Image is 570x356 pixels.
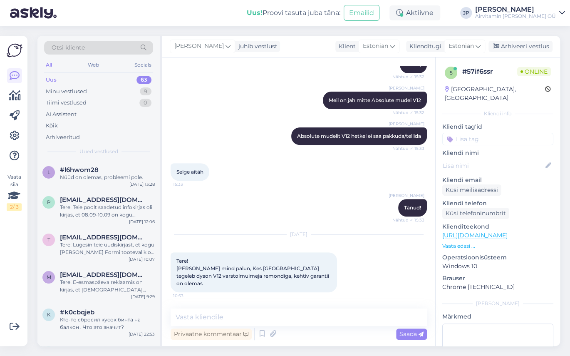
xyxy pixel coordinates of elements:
[389,5,440,20] div: Aktiivne
[47,274,51,280] span: m
[442,199,553,208] p: Kliendi telefon
[129,256,155,262] div: [DATE] 10:07
[46,76,57,84] div: Uus
[46,122,58,130] div: Kõik
[60,166,99,174] span: #l6hwom28
[60,196,146,204] span: piret.kattai@gmail.com
[442,242,553,250] p: Vaata edasi ...
[392,74,424,80] span: Nähtud ✓ 15:32
[176,169,203,175] span: Selge aitäh
[140,87,151,96] div: 9
[79,148,118,155] span: Uued vestlused
[475,13,556,20] div: Airvitamin [PERSON_NAME] OÜ
[475,6,565,20] a: [PERSON_NAME]Airvitamin [PERSON_NAME] OÜ
[60,316,155,331] div: Кто-то сбросил кусок бинта на балкон . Что это значит?
[136,76,151,84] div: 63
[392,145,424,152] span: Nähtud ✓ 15:33
[86,60,101,70] div: Web
[442,110,553,117] div: Kliendi info
[247,9,263,17] b: Uus!
[46,110,77,119] div: AI Assistent
[46,133,80,142] div: Arhiveeritud
[44,60,54,70] div: All
[176,258,330,286] span: Tere! [PERSON_NAME] mind palun, Kes [GEOGRAPHIC_DATA] tegeleb dyson V12 varstolmuimeja remondiga,...
[47,237,50,243] span: t
[174,42,224,51] span: [PERSON_NAME]
[47,169,50,175] span: l
[404,204,421,211] span: Tänud!
[475,6,556,13] div: [PERSON_NAME]
[129,219,155,225] div: [DATE] 12:06
[517,67,551,76] span: Online
[139,99,151,107] div: 0
[442,149,553,157] p: Kliendi nimi
[173,181,204,187] span: 15:33
[46,99,87,107] div: Tiimi vestlused
[389,121,424,127] span: [PERSON_NAME]
[363,42,388,51] span: Estonian
[442,274,553,283] p: Brauser
[442,184,501,196] div: Küsi meiliaadressi
[60,234,146,241] span: triin.nuut@gmail.com
[442,300,553,307] div: [PERSON_NAME]
[52,43,85,52] span: Otsi kliente
[335,42,356,51] div: Klient
[7,42,22,58] img: Askly Logo
[60,204,155,219] div: Tere! Teie poolt saadetud infokirjas oli kirjas, et 08.09-10.09 on kogu [PERSON_NAME] Formi toote...
[406,42,441,51] div: Klienditugi
[442,222,553,231] p: Klienditeekond
[60,271,146,279] span: merilin686@hotmail.com
[442,283,553,291] p: Chrome [TECHNICAL_ID]
[389,85,424,91] span: [PERSON_NAME]
[60,174,155,181] div: Nüüd on olemas, probleemi pole.
[60,279,155,294] div: Tere! E-esmaspäeva reklaamis on kirjas, et [DEMOGRAPHIC_DATA] rakendub ka filtritele. Samas, [PER...
[171,231,427,238] div: [DATE]
[442,122,553,131] p: Kliendi tag'id
[47,199,51,205] span: p
[442,262,553,271] p: Windows 10
[131,294,155,300] div: [DATE] 9:29
[173,293,204,299] span: 10:53
[462,67,517,77] div: # 57if6ssr
[389,192,424,199] span: [PERSON_NAME]
[443,161,544,170] input: Lisa nimi
[442,133,553,145] input: Lisa tag
[442,208,509,219] div: Küsi telefoninumbrit
[399,330,424,338] span: Saada
[392,110,424,116] span: Nähtud ✓ 15:32
[329,97,421,103] span: Meil on jah mitte Absolute mudel V12
[7,173,22,211] div: Vaata siia
[47,311,51,318] span: k
[460,7,472,19] div: JP
[442,312,553,321] p: Märkmed
[171,329,252,340] div: Privaatne kommentaar
[344,5,379,21] button: Emailid
[60,309,94,316] span: #k0cbqjeb
[442,232,508,239] a: [URL][DOMAIN_NAME]
[129,181,155,187] div: [DATE] 13:28
[297,133,421,139] span: Absolute mudelit V12 hetkel ei saa pakkuda/tellida
[235,42,278,51] div: juhib vestlust
[7,203,22,211] div: 2 / 3
[442,253,553,262] p: Operatsioonisüsteem
[442,176,553,184] p: Kliendi email
[46,87,87,96] div: Minu vestlused
[449,42,474,51] span: Estonian
[392,217,424,223] span: Nähtud ✓ 15:33
[488,41,553,52] div: Arhiveeri vestlus
[60,241,155,256] div: Tere! Lugesin teie uudiskirjast, et kogu [PERSON_NAME] Formi tootevalik on 20% soodsamalt alates ...
[133,60,153,70] div: Socials
[129,331,155,337] div: [DATE] 22:53
[247,8,340,18] div: Proovi tasuta juba täna:
[445,85,545,102] div: [GEOGRAPHIC_DATA], [GEOGRAPHIC_DATA]
[450,70,453,76] span: 5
